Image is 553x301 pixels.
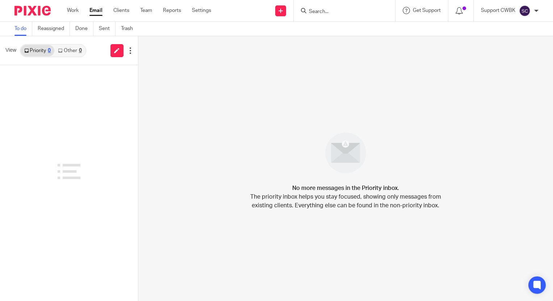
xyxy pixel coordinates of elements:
[481,7,515,14] p: Support CWBK
[67,7,79,14] a: Work
[292,184,399,192] h4: No more messages in the Priority inbox.
[75,22,93,36] a: Done
[38,22,70,36] a: Reassigned
[163,7,181,14] a: Reports
[140,7,152,14] a: Team
[14,6,51,16] img: Pixie
[79,48,82,53] div: 0
[321,128,371,178] img: image
[308,9,373,15] input: Search
[99,22,116,36] a: Sent
[519,5,531,17] img: svg%3E
[89,7,102,14] a: Email
[14,22,32,36] a: To do
[113,7,129,14] a: Clients
[413,8,441,13] span: Get Support
[48,48,51,53] div: 0
[54,45,85,56] a: Other0
[5,47,16,54] span: View
[121,22,138,36] a: Trash
[21,45,54,56] a: Priority0
[250,192,441,210] p: The priority inbox helps you stay focused, showing only messages from existing clients. Everythin...
[192,7,211,14] a: Settings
